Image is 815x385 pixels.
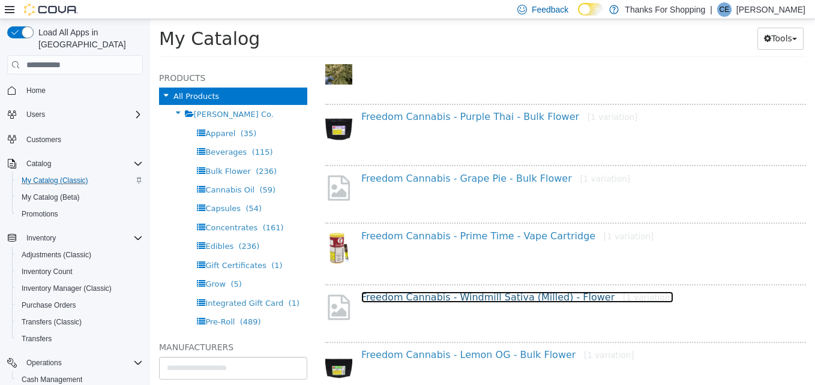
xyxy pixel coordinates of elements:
[578,3,603,16] input: Dark Mode
[91,110,107,119] span: (35)
[26,233,56,243] span: Inventory
[12,280,148,297] button: Inventory Manager (Classic)
[2,230,148,246] button: Inventory
[17,248,143,262] span: Adjustments (Classic)
[22,356,67,370] button: Operations
[175,273,202,303] img: missing-image.png
[22,157,56,171] button: Catalog
[2,82,148,99] button: Home
[12,314,148,330] button: Transfers (Classic)
[211,92,487,103] a: Freedom Cannabis - Purple Thai - Bulk Flower[1 variation]
[55,148,100,157] span: Bulk Flower
[109,166,125,175] span: (59)
[717,2,732,17] div: Cliff Evans
[22,83,143,98] span: Home
[22,107,143,122] span: Users
[22,133,66,147] a: Customers
[12,297,148,314] button: Purchase Orders
[12,330,148,347] button: Transfers
[22,231,143,245] span: Inventory
[473,273,523,283] small: [1 variation]
[17,298,143,312] span: Purchase Orders
[26,86,46,95] span: Home
[532,4,568,16] span: Feedback
[55,279,133,288] span: Integrated Gift Card
[22,334,52,344] span: Transfers
[17,190,143,204] span: My Catalog (Beta)
[90,298,111,307] span: (489)
[175,154,202,184] img: missing-image.png
[2,130,148,148] button: Customers
[12,172,148,189] button: My Catalog (Classic)
[720,2,730,17] span: CE
[17,332,56,346] a: Transfers
[625,2,705,17] p: Thanks For Shopping
[22,209,58,219] span: Promotions
[175,93,202,127] img: 150
[22,176,88,185] span: My Catalog (Classic)
[55,166,104,175] span: Cannabis Oil
[44,91,124,100] span: [PERSON_NAME] Co.
[17,315,86,329] a: Transfers (Classic)
[175,331,202,365] img: 150
[26,358,62,368] span: Operations
[106,148,127,157] span: (236)
[12,189,148,206] button: My Catalog (Beta)
[9,52,157,66] h5: Products
[121,242,132,251] span: (1)
[17,298,81,312] a: Purchase Orders
[80,260,91,269] span: (5)
[26,159,51,169] span: Catalog
[736,2,805,17] p: [PERSON_NAME]
[102,128,123,137] span: (115)
[17,264,77,279] a: Inventory Count
[22,267,73,276] span: Inventory Count
[17,207,63,221] a: Promotions
[26,135,61,145] span: Customers
[17,315,143,329] span: Transfers (Classic)
[88,222,109,231] span: (236)
[23,73,69,82] span: All Products
[22,284,112,293] span: Inventory Manager (Classic)
[26,110,45,119] span: Users
[17,281,143,296] span: Inventory Manager (Classic)
[2,354,148,371] button: Operations
[22,317,82,327] span: Transfers (Classic)
[95,185,112,194] span: (54)
[55,242,116,251] span: Gift Certificates
[34,26,143,50] span: Load All Apps in [GEOGRAPHIC_DATA]
[12,263,148,280] button: Inventory Count
[22,192,80,202] span: My Catalog (Beta)
[22,356,143,370] span: Operations
[55,204,107,213] span: Concentrates
[9,321,157,335] h5: Manufacturers
[17,248,96,262] a: Adjustments (Classic)
[430,155,480,164] small: [1 variation]
[211,211,504,222] a: Freedom Cannabis - Prime Time - Vape Cartridge[1 variation]
[22,300,76,310] span: Purchase Orders
[22,157,143,171] span: Catalog
[55,128,97,137] span: Beverages
[22,131,143,146] span: Customers
[438,93,488,103] small: [1 variation]
[434,331,484,341] small: [1 variation]
[22,375,82,384] span: Cash Management
[17,264,143,279] span: Inventory Count
[211,272,523,284] a: Freedom Cannabis - Windmill Sativa (Milled) - Flower[1 variation]
[24,4,78,16] img: Cova
[12,206,148,222] button: Promotions
[55,260,76,269] span: Grow
[17,281,116,296] a: Inventory Manager (Classic)
[55,185,91,194] span: Capsules
[12,246,148,263] button: Adjustments (Classic)
[55,110,85,119] span: Apparel
[55,298,85,307] span: Pre-Roll
[175,34,202,65] img: 150
[55,222,83,231] span: Edibles
[17,173,93,188] a: My Catalog (Classic)
[211,154,480,165] a: Freedom Cannabis - Grape Pie - Bulk Flower[1 variation]
[2,106,148,123] button: Users
[710,2,712,17] p: |
[454,212,504,222] small: [1 variation]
